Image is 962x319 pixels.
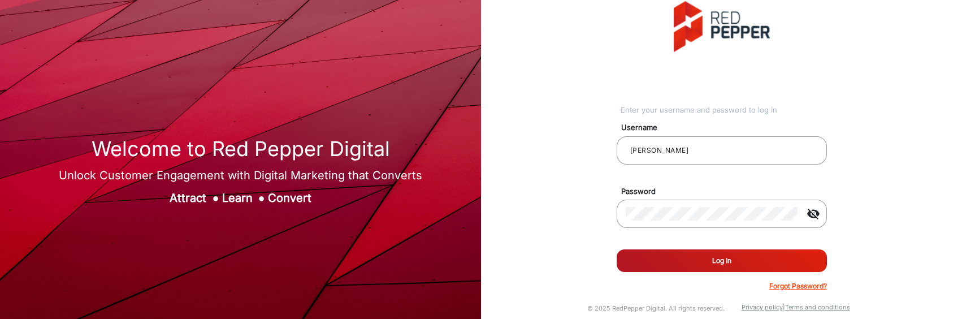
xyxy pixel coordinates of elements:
mat-label: Password [613,186,840,197]
button: Log In [617,249,827,272]
span: ● [258,191,265,205]
a: Privacy policy [742,303,783,311]
img: vmg-logo [674,1,770,52]
div: Attract Learn Convert [59,189,422,206]
a: | [783,303,785,311]
div: Enter your username and password to log in [621,105,827,116]
mat-label: Username [613,122,840,133]
div: Unlock Customer Engagement with Digital Marketing that Converts [59,167,422,184]
a: Terms and conditions [785,303,850,311]
mat-icon: visibility_off [800,207,827,221]
span: ● [212,191,219,205]
small: © 2025 RedPepper Digital. All rights reserved. [587,304,725,312]
p: Forgot Password? [769,281,827,291]
h1: Welcome to Red Pepper Digital [59,137,422,161]
input: Your username [626,144,818,157]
